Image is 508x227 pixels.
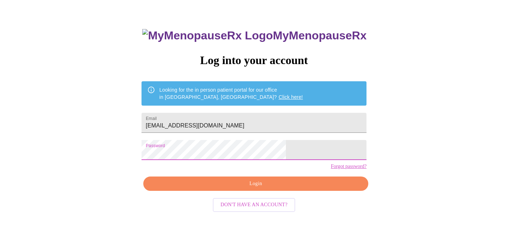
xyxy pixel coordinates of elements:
button: Login [143,177,368,191]
button: Don't have an account? [213,198,296,212]
div: Looking for the in person patient portal for our office in [GEOGRAPHIC_DATA], [GEOGRAPHIC_DATA]? [159,83,303,103]
span: Login [152,179,360,188]
h3: Log into your account [142,54,366,67]
a: Click here! [279,94,303,100]
h3: MyMenopauseRx [142,29,366,42]
a: Don't have an account? [211,201,297,207]
a: Forgot password? [331,164,366,169]
span: Don't have an account? [221,201,288,209]
img: MyMenopauseRx Logo [142,29,273,42]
